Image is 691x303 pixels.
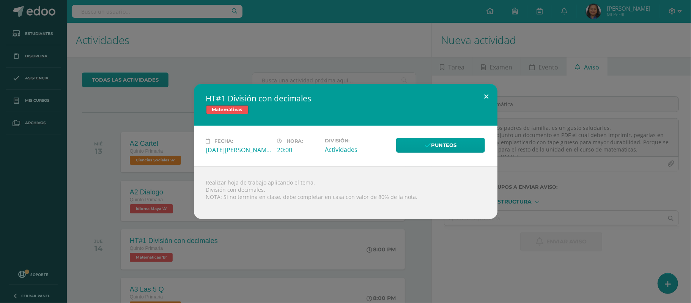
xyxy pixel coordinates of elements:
span: Fecha: [215,138,233,144]
div: Realizar hoja de trabajo aplicando el tema. División con decimales. NOTA: Si no termina en clase,... [194,166,497,219]
div: 20:00 [277,146,319,154]
span: Hora: [287,138,303,144]
div: [DATE][PERSON_NAME] [206,146,271,154]
label: División: [325,138,390,144]
a: Matemáticas [206,105,249,114]
a: Punteos [396,138,485,153]
div: Actividades [325,145,390,154]
h2: HT#1 División con decimales [206,93,485,104]
button: Close (Esc) [476,84,497,110]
